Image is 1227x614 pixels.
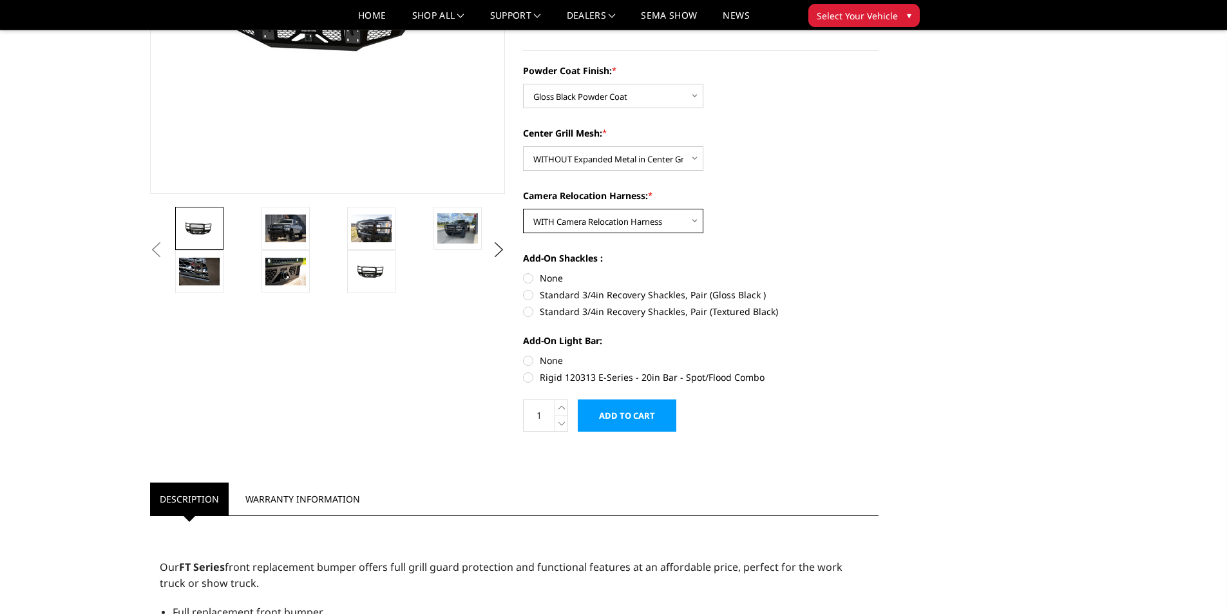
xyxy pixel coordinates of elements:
span: ▾ [907,8,911,22]
a: Dealers [567,11,616,30]
label: Center Grill Mesh: [523,126,879,140]
img: 2017-2022 Ford F250-350 - FT Series - Extreme Front Bumper [179,219,220,238]
a: shop all [412,11,464,30]
span: Our front replacement bumper offers full grill guard protection and functional features at an aff... [160,560,842,590]
label: Add-On Shackles : [523,251,879,265]
img: 2017-2022 Ford F250-350 - FT Series - Extreme Front Bumper [179,258,220,285]
label: None [523,271,879,285]
label: Add-On Light Bar: [523,334,879,347]
label: Rigid 120313 E-Series - 20in Bar - Spot/Flood Combo [523,370,879,384]
img: 2017-2022 Ford F250-350 - FT Series - Extreme Front Bumper [265,258,306,285]
a: Warranty Information [236,483,370,515]
label: Camera Relocation Harness: [523,189,879,202]
span: Select Your Vehicle [817,9,898,23]
label: Standard 3/4in Recovery Shackles, Pair (Gloss Black ) [523,288,879,302]
a: News [723,11,749,30]
button: Next [489,240,508,260]
input: Add to Cart [578,399,676,432]
img: 2017-2022 Ford F250-350 - FT Series - Extreme Front Bumper [265,215,306,242]
a: Description [150,483,229,515]
img: 2017-2022 Ford F250-350 - FT Series - Extreme Front Bumper [437,213,478,244]
label: None [523,354,879,367]
button: Previous [147,240,166,260]
a: Support [490,11,541,30]
button: Select Your Vehicle [808,4,920,27]
iframe: Chat Widget [1163,552,1227,614]
strong: FT Series [179,560,225,574]
a: SEMA Show [641,11,697,30]
img: 2017-2022 Ford F250-350 - FT Series - Extreme Front Bumper [351,262,392,282]
img: 2017-2022 Ford F250-350 - FT Series - Extreme Front Bumper [351,215,392,242]
label: Powder Coat Finish: [523,64,879,77]
label: Standard 3/4in Recovery Shackles, Pair (Textured Black) [523,305,879,318]
a: Home [358,11,386,30]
